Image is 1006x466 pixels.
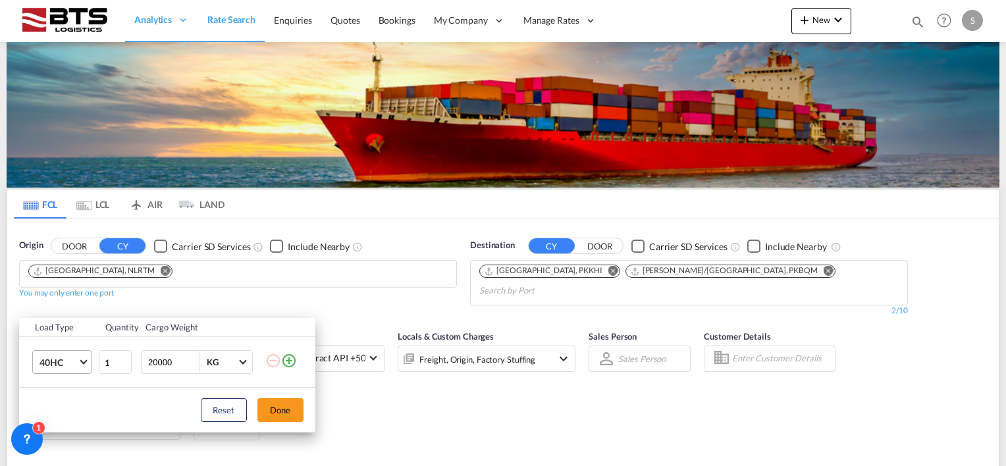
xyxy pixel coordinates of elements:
[207,357,219,367] div: KG
[40,356,78,369] span: 40HC
[146,321,257,333] div: Cargo Weight
[147,351,199,373] input: Enter Weight
[97,318,138,337] th: Quantity
[201,398,247,422] button: Reset
[281,353,297,369] md-icon: icon-plus-circle-outline
[32,350,92,374] md-select: Choose: 40HC
[257,398,304,422] button: Done
[99,350,132,374] input: Qty
[19,318,97,337] th: Load Type
[265,353,281,369] md-icon: icon-minus-circle-outline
